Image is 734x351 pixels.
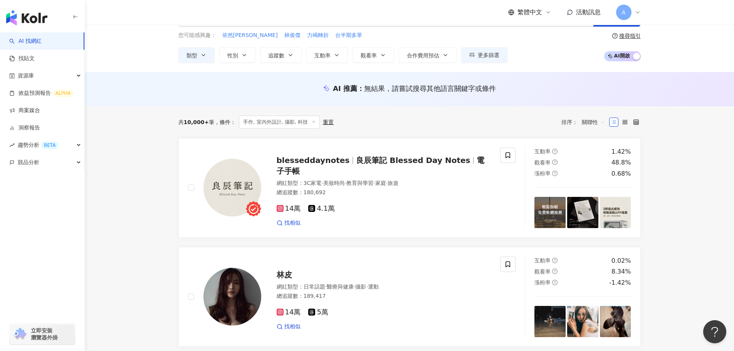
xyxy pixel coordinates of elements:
img: KOL Avatar [203,159,261,217]
span: question-circle [552,160,558,165]
a: searchAI 找網紅 [9,37,42,45]
span: 互動率 [534,257,551,264]
div: 48.8% [611,158,631,167]
a: 商案媒合 [9,107,40,114]
span: 教育與學習 [346,180,373,186]
a: 效益預測報告ALPHA [9,89,74,97]
span: 找相似 [284,323,301,331]
iframe: Help Scout Beacon - Open [703,320,726,343]
span: · [373,180,375,186]
button: 性別 [219,47,255,63]
span: 觀看率 [534,269,551,275]
img: post-image [600,306,631,337]
button: 依然[PERSON_NAME] [222,31,278,40]
span: 家庭 [375,180,386,186]
span: 電子手帳 [277,156,485,176]
span: 立即安裝 瀏覽器外掛 [31,327,58,341]
div: AI 推薦 ： [333,84,496,93]
span: 資源庫 [18,67,34,84]
a: 找貼文 [9,55,35,62]
span: 活動訊息 [576,8,601,16]
button: 合作費用預估 [399,47,457,63]
span: 互動率 [534,148,551,155]
img: post-image [534,197,566,228]
span: question-circle [552,258,558,263]
span: question-circle [552,149,558,154]
span: question-circle [552,280,558,285]
img: post-image [600,197,631,228]
span: rise [9,143,15,148]
img: post-image [534,306,566,337]
span: 力竭轉折 [307,32,329,39]
button: 台半期多單 [335,31,363,40]
button: 更多篩選 [461,47,507,63]
a: chrome extension立即安裝 瀏覽器外掛 [10,324,75,344]
span: 漲粉率 [534,279,551,286]
div: 0.68% [611,170,631,178]
span: 美妝時尚 [323,180,345,186]
span: 台半期多單 [335,32,362,39]
span: blesseddaynotes [277,156,350,165]
span: 條件 ： [214,119,236,125]
button: 力竭轉折 [307,31,329,40]
span: · [354,284,355,290]
div: 網紅類型 ： [277,180,491,187]
button: 類型 [178,47,215,63]
a: 洞察報告 [9,124,40,132]
span: 漲粉率 [534,170,551,176]
span: 互動率 [314,52,331,59]
span: 14萬 [277,308,301,316]
span: 10,000+ [184,119,209,125]
span: 旅遊 [388,180,398,186]
div: 0.02% [611,257,631,265]
span: A [622,8,626,17]
span: · [321,180,323,186]
div: BETA [41,141,59,149]
span: 合作費用預估 [407,52,439,59]
button: 追蹤數 [260,47,302,63]
div: -1.42% [609,279,631,287]
button: 觀看率 [353,47,394,63]
span: 觀看率 [361,52,377,59]
span: 4.1萬 [308,205,335,213]
span: 關聯性 [582,116,605,128]
span: 林皮 [277,270,292,279]
div: 共 筆 [178,119,215,125]
div: 1.42% [611,148,631,156]
div: 排序： [561,116,609,128]
span: 類型 [186,52,197,59]
span: · [345,180,346,186]
span: 醫療與健康 [327,284,354,290]
button: 互動率 [306,47,348,63]
a: 找相似 [277,219,301,227]
img: post-image [567,197,598,228]
div: 搜尋指引 [619,33,641,39]
span: · [366,284,368,290]
span: 攝影 [355,284,366,290]
span: 性別 [227,52,238,59]
div: 重置 [323,119,334,125]
span: 林俊傑 [284,32,301,39]
span: · [386,180,388,186]
span: 良辰筆記 Blessed Day Notes [356,156,470,165]
a: 找相似 [277,323,301,331]
span: 3C家電 [304,180,322,186]
span: 日常話題 [304,284,325,290]
a: KOL Avatar林皮網紅類型：日常話題·醫療與健康·攝影·運動總追蹤數：189,41714萬5萬找相似互動率question-circle0.02%觀看率question-circle8.3... [178,247,641,347]
span: 趨勢分析 [18,136,59,154]
img: KOL Avatar [203,268,261,326]
div: 總追蹤數 ： 180,692 [277,189,491,196]
span: 無結果，請嘗試搜尋其他語言關鍵字或條件 [364,84,496,92]
span: 競品分析 [18,154,39,171]
div: 8.34% [611,267,631,276]
img: logo [6,10,47,25]
span: 找相似 [284,219,301,227]
span: question-circle [612,33,618,39]
button: 林俊傑 [284,31,301,40]
span: 繁體中文 [517,8,542,17]
span: 依然[PERSON_NAME] [222,32,278,39]
span: 觀看率 [534,160,551,166]
img: chrome extension [12,328,27,340]
div: 總追蹤數 ： 189,417 [277,292,491,300]
img: post-image [567,306,598,337]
